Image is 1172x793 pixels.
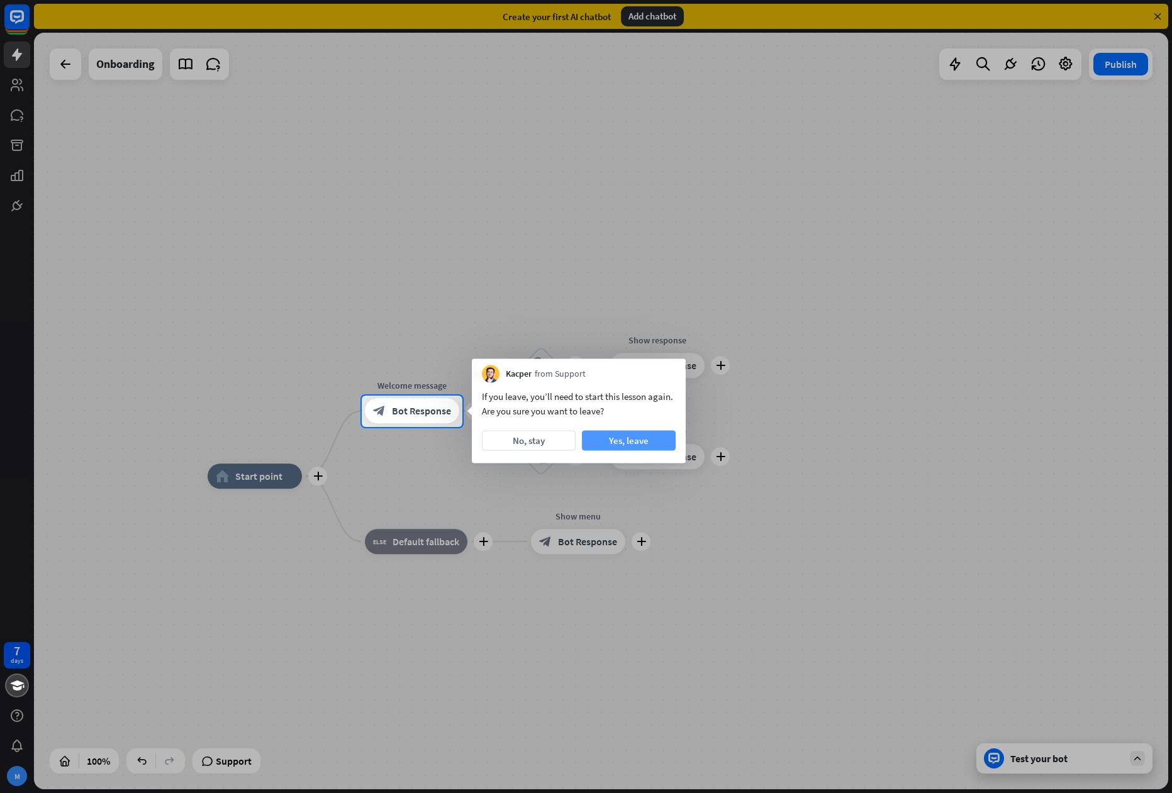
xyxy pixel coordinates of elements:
div: If you leave, you’ll need to start this lesson again. Are you sure you want to leave? [482,389,676,418]
span: Kacper [506,368,532,380]
span: Bot Response [392,405,451,418]
button: No, stay [482,431,576,451]
button: Open LiveChat chat widget [10,5,48,43]
button: Yes, leave [582,431,676,451]
i: block_bot_response [373,405,386,418]
span: from Support [535,368,586,380]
